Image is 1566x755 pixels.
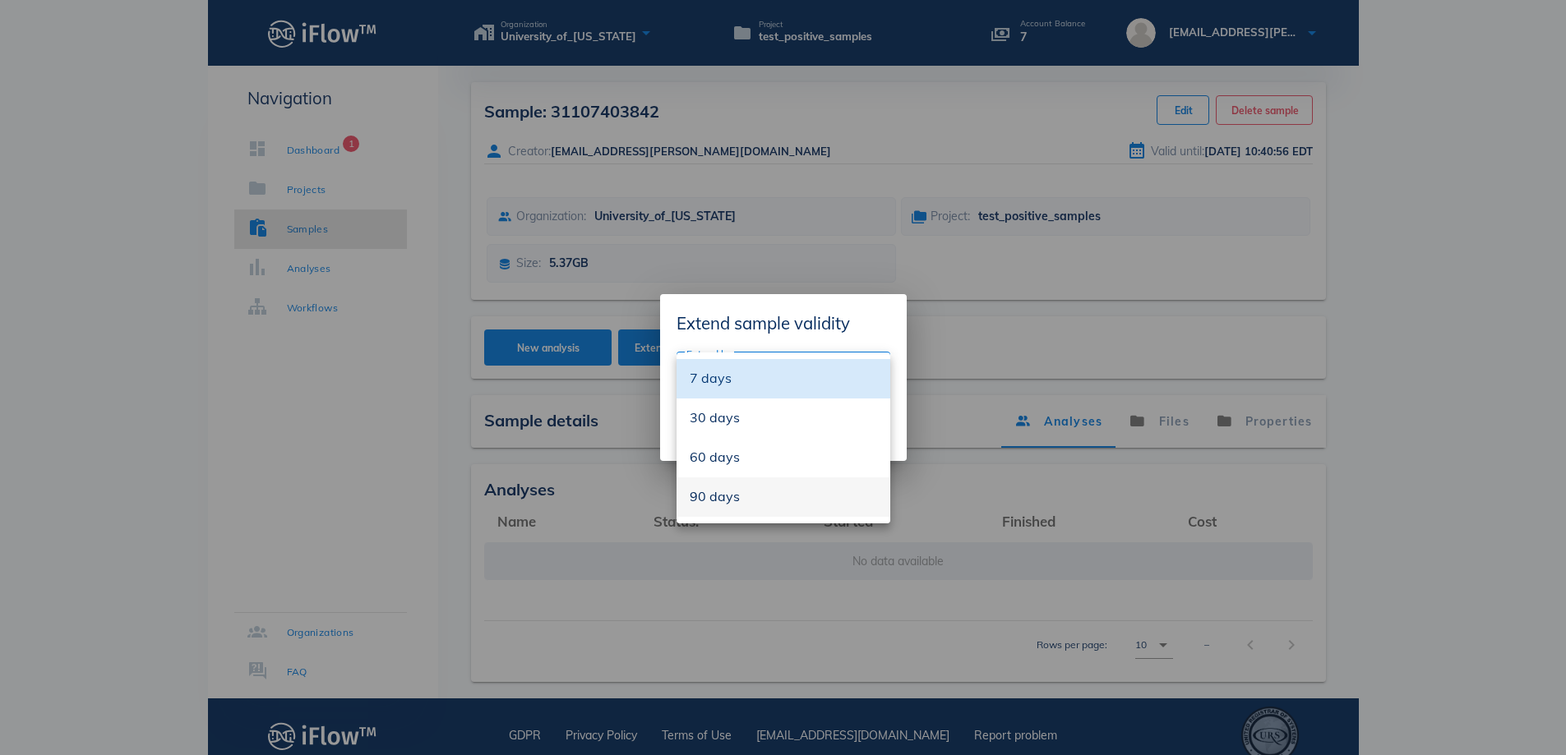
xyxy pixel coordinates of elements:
div: 30 days [690,410,877,426]
span: Extend sample validity [677,312,850,334]
div: 7 days [690,371,877,386]
label: Extend by [686,348,732,360]
iframe: Drift Widget Chat Controller [1484,673,1546,735]
div: 90 days [690,489,877,504]
div: 60 days [690,449,877,465]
